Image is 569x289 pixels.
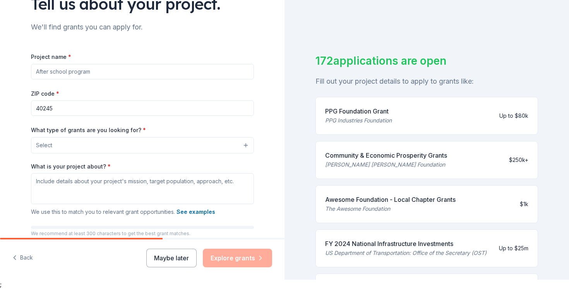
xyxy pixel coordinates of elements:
[325,239,487,248] div: FY 2024 National Infrastructure Investments
[31,64,254,79] input: After school program
[31,137,254,153] button: Select
[325,204,456,213] div: The Awesome Foundation
[325,116,392,125] div: PPG Industries Foundation
[31,90,59,98] label: ZIP code
[31,53,71,61] label: Project name
[499,244,528,253] div: Up to $25m
[31,21,254,33] div: We'll find grants you can apply for.
[12,250,33,266] button: Back
[499,111,528,120] div: Up to $80k
[509,155,528,165] div: $250k+
[31,208,215,215] span: We use this to match you to relevant grant opportunities.
[31,163,111,170] label: What is your project about?
[520,200,528,209] div: $1k
[325,195,456,204] div: Awesome Foundation - Local Chapter Grants
[325,248,487,258] div: US Department of Transportation: Office of the Secretary (OST)
[325,160,447,169] div: [PERSON_NAME] [PERSON_NAME] Foundation
[31,126,146,134] label: What type of grants are you looking for?
[315,53,538,69] div: 172 applications are open
[146,249,197,267] button: Maybe later
[325,107,392,116] div: PPG Foundation Grant
[177,207,215,217] button: See examples
[36,141,52,150] span: Select
[325,151,447,160] div: Community & Economic Prosperity Grants
[31,231,254,237] p: We recommend at least 300 characters to get the best grant matches.
[315,75,538,88] div: Fill out your project details to apply to grants like:
[31,100,254,116] input: 12345 (U.S. only)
